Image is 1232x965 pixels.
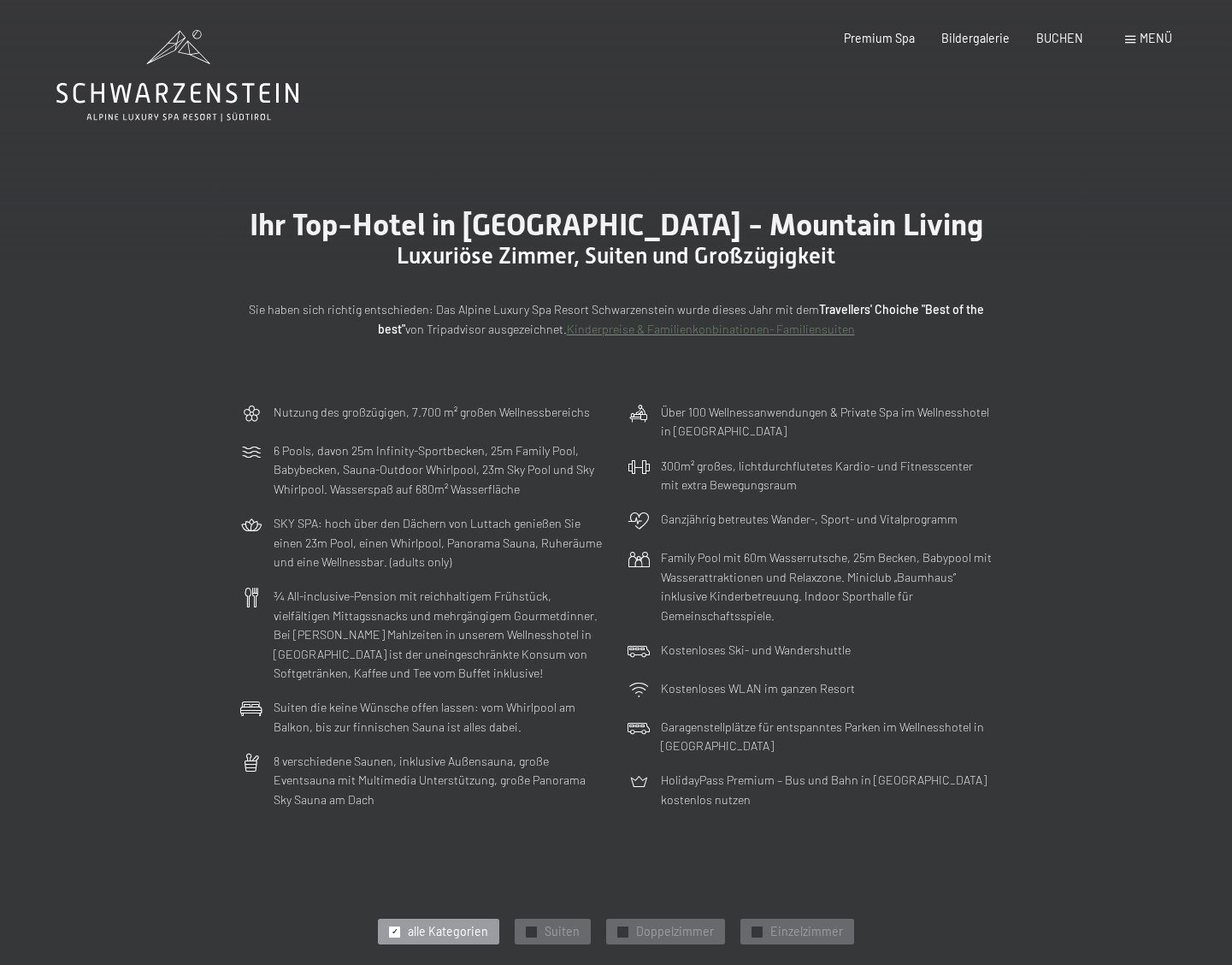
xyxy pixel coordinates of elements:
[274,514,605,572] p: SKY SPA: hoch über den Dächern von Luttach genießen Sie einen 23m Pool, einen Whirlpool, Panorama...
[754,927,761,937] span: ✓
[661,641,851,660] p: Kostenloses Ski- und Wandershuttle
[567,322,855,336] a: Kinderpreise & Familienkonbinationen- Familiensuiten
[636,923,714,940] span: Doppelzimmer
[941,31,1010,45] a: Bildergalerie
[661,771,993,809] p: HolidayPass Premium – Bus und Bahn in [GEOGRAPHIC_DATA] kostenlos nutzen
[1140,31,1172,45] span: Menü
[661,457,993,495] p: 300m² großes, lichtdurchflutetes Kardio- und Fitnesscenter mit extra Bewegungsraum
[378,302,984,336] strong: Travellers' Choiche "Best of the best"
[408,923,488,940] span: alle Kategorien
[661,510,958,530] p: Ganzjährig betreutes Wander-, Sport- und Vitalprogramm
[274,587,605,684] p: ¾ All-inclusive-Pension mit reichhaltigem Frühstück, vielfältigen Mittagssnacks und mehrgängigem ...
[397,243,835,269] span: Luxuriöse Zimmer, Suiten und Großzügigkeit
[661,548,993,625] p: Family Pool mit 60m Wasserrutsche, 25m Becken, Babypool mit Wasserattraktionen und Relaxzone. Min...
[770,923,843,940] span: Einzelzimmer
[620,927,627,937] span: ✓
[274,403,590,423] p: Nutzung des großzügigen, 7.700 m² großen Wellnessbereichs
[274,752,605,810] p: 8 verschiedene Saunen, inklusive Außensauna, große Eventsauna mit Multimedia Unterstützung, große...
[274,441,605,500] p: 6 Pools, davon 25m Infinity-Sportbecken, 25m Family Pool, Babybecken, Sauna-Outdoor Whirlpool, 23...
[1036,31,1083,45] a: BUCHEN
[528,927,535,937] span: ✓
[250,207,983,242] span: Ihr Top-Hotel in [GEOGRAPHIC_DATA] - Mountain Living
[661,679,855,699] p: Kostenloses WLAN im ganzen Resort
[661,718,993,756] p: Garagenstellplätze für entspanntes Parken im Wellnesshotel in [GEOGRAPHIC_DATA]
[661,403,993,441] p: Über 100 Wellnessanwendungen & Private Spa im Wellnesshotel in [GEOGRAPHIC_DATA]
[844,31,915,45] a: Premium Spa
[274,698,605,737] p: Suiten die keine Wünsche offen lassen: vom Whirlpool am Balkon, bis zur finnischen Sauna ist alle...
[240,300,993,339] p: Sie haben sich richtig entschieden: Das Alpine Luxury Spa Resort Schwarzenstein wurde dieses Jahr...
[392,927,398,937] span: ✓
[545,923,580,940] span: Suiten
